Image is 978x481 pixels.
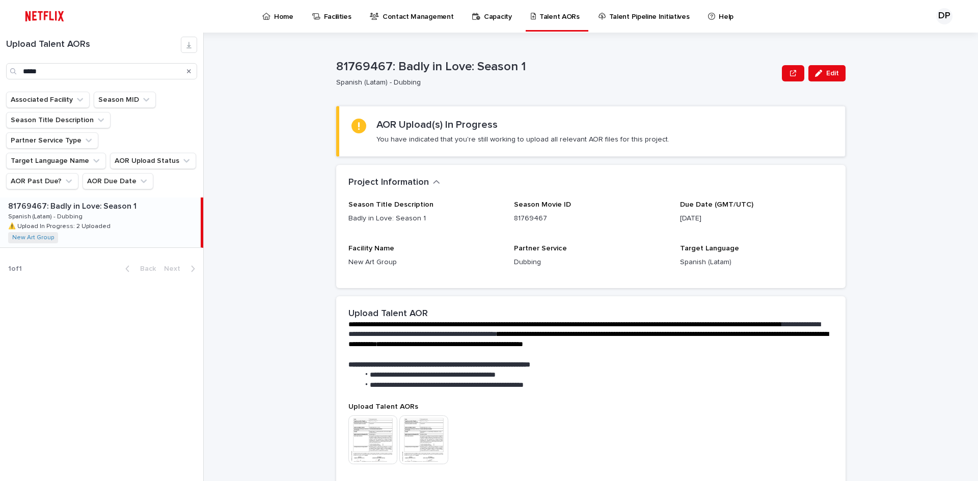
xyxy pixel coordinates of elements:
[8,211,85,220] p: Spanish (Latam) - Dubbing
[6,153,106,169] button: Target Language Name
[94,92,156,108] button: Season MID
[20,6,69,26] img: ifQbXi3ZQGMSEF7WDB7W
[680,245,739,252] span: Target Language
[514,257,667,268] p: Dubbing
[110,153,196,169] button: AOR Upload Status
[680,201,753,208] span: Due Date (GMT/UTC)
[348,177,429,188] h2: Project Information
[134,265,156,272] span: Back
[514,213,667,224] p: 81769467
[680,257,833,268] p: Spanish (Latam)
[348,245,394,252] span: Facility Name
[376,119,498,131] h2: AOR Upload(s) In Progress
[514,201,571,208] span: Season Movie ID
[348,308,428,320] h2: Upload Talent AOR
[336,78,774,87] p: Spanish (Latam) - Dubbing
[6,39,181,50] h1: Upload Talent AORs
[83,173,153,189] button: AOR Due Date
[6,173,78,189] button: AOR Past Due?
[12,234,54,241] a: New Art Group
[348,177,440,188] button: Project Information
[348,213,502,224] p: Badly in Love: Season 1
[348,403,418,410] span: Upload Talent AORs
[348,201,433,208] span: Season Title Description
[808,65,846,81] button: Edit
[680,213,833,224] p: [DATE]
[164,265,186,272] span: Next
[8,221,113,230] p: ⚠️ Upload In Progress: 2 Uploaded
[336,60,778,74] p: 81769467: Badly in Love: Season 1
[8,200,139,211] p: 81769467: Badly in Love: Season 1
[348,257,502,268] p: New Art Group
[6,63,197,79] input: Search
[6,132,98,149] button: Partner Service Type
[6,92,90,108] button: Associated Facility
[826,70,839,77] span: Edit
[936,8,953,24] div: DP
[376,135,669,144] p: You have indicated that you're still working to upload all relevant AOR files for this project.
[160,264,203,273] button: Next
[117,264,160,273] button: Back
[6,112,111,128] button: Season Title Description
[514,245,567,252] span: Partner Service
